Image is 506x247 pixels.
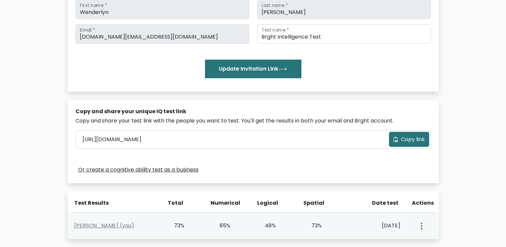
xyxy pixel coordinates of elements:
a: Or create a cognitive ability test as a business [78,166,199,174]
div: 85% [211,222,230,230]
input: Test name [257,24,431,44]
div: 73% [166,222,185,230]
input: Email [76,24,249,44]
button: Copy link [389,132,429,147]
div: [DATE] [349,222,400,230]
div: Numerical [211,199,230,207]
div: Actions [412,199,435,207]
div: 48% [257,222,276,230]
div: Test Results [74,199,156,207]
div: Copy and share your test link with the people you want to test. You'll get the results in both yo... [76,117,431,125]
a: [PERSON_NAME] (you) [74,222,134,229]
div: Logical [257,199,276,207]
div: Spatial [303,199,323,207]
button: Update Invitation Link [205,60,301,78]
div: 73% [303,222,322,230]
div: Total [164,199,184,207]
span: Copy link [401,135,425,143]
div: Copy and share your unique IQ test link [76,108,431,116]
div: Date test [350,199,404,207]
